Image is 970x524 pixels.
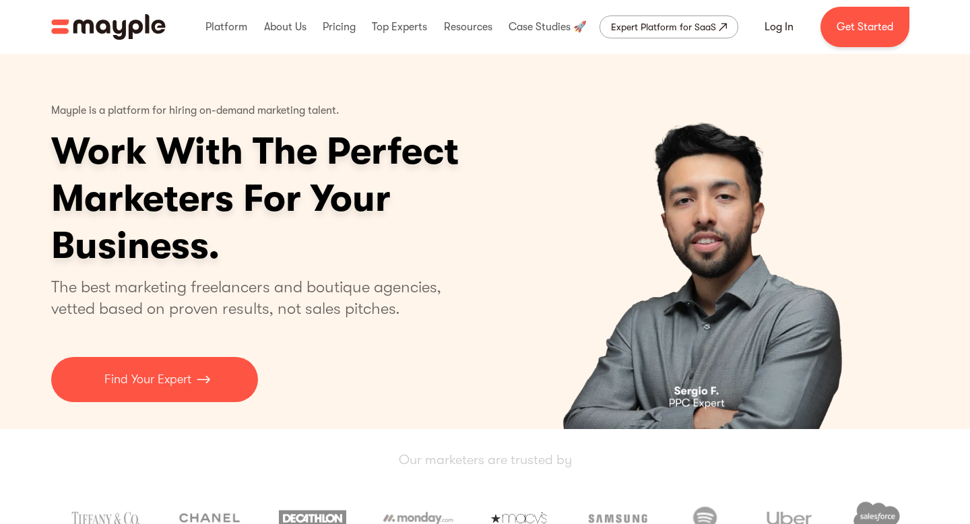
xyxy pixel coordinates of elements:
div: Expert Platform for SaaS [611,19,716,35]
p: Mayple is a platform for hiring on-demand marketing talent. [51,94,339,128]
p: The best marketing freelancers and boutique agencies, vetted based on proven results, not sales p... [51,276,457,319]
p: Find Your Expert [104,370,191,389]
a: Log In [748,11,810,43]
div: Top Experts [368,5,430,48]
img: Mayple logo [51,14,166,40]
div: carousel [498,54,919,429]
a: home [51,14,166,40]
div: Resources [441,5,496,48]
a: Get Started [820,7,909,47]
a: Find Your Expert [51,357,258,402]
div: 1 of 4 [498,54,919,429]
h1: Work With The Perfect Marketers For Your Business. [51,128,563,269]
div: Pricing [319,5,359,48]
div: About Us [261,5,310,48]
a: Expert Platform for SaaS [600,15,738,38]
div: Platform [202,5,251,48]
